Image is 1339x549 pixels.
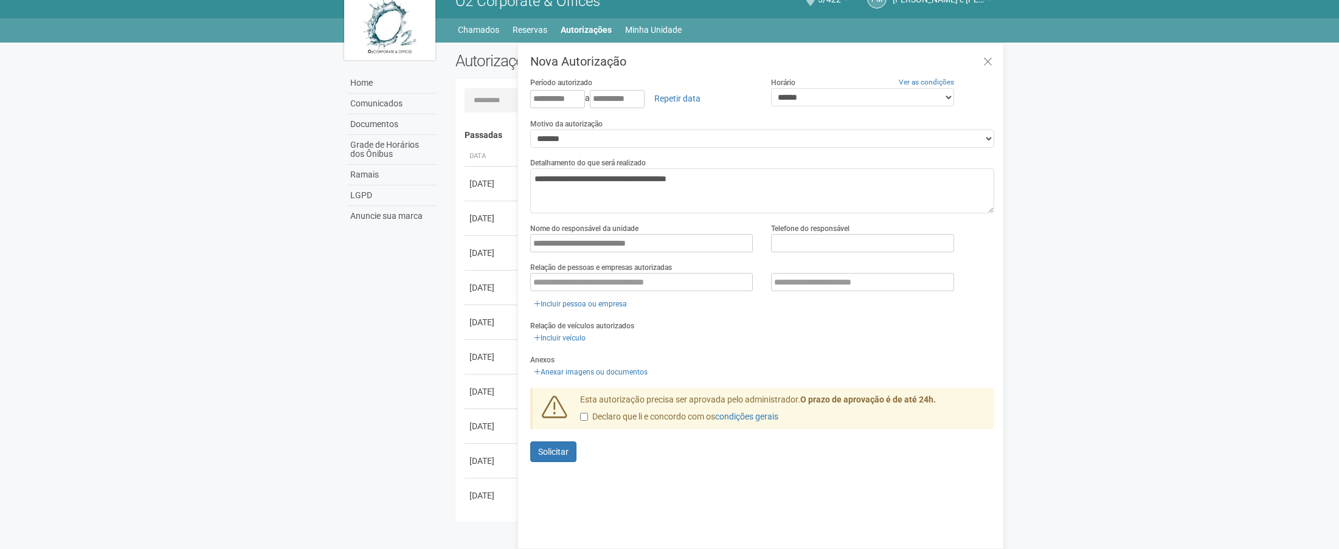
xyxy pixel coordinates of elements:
[538,447,569,457] span: Solicitar
[530,88,753,109] div: a
[530,441,576,462] button: Solicitar
[530,262,672,273] label: Relação de pessoas e empresas autorizadas
[465,131,986,140] h4: Passadas
[469,455,514,467] div: [DATE]
[561,21,612,38] a: Autorizações
[530,354,555,365] label: Anexos
[530,157,646,168] label: Detalhamento do que será realizado
[469,489,514,502] div: [DATE]
[469,316,514,328] div: [DATE]
[347,165,437,185] a: Ramais
[580,411,778,423] label: Declaro que li e concordo com os
[513,21,547,38] a: Reservas
[771,223,849,234] label: Telefone do responsável
[571,394,994,429] div: Esta autorização precisa ser aprovada pelo administrador.
[455,52,716,70] h2: Autorizações
[469,420,514,432] div: [DATE]
[530,331,589,345] a: Incluir veículo
[469,281,514,294] div: [DATE]
[771,77,795,88] label: Horário
[530,77,592,88] label: Período autorizado
[530,55,994,67] h3: Nova Autorização
[580,413,588,421] input: Declaro que li e concordo com oscondições gerais
[469,247,514,259] div: [DATE]
[458,21,499,38] a: Chamados
[347,135,437,165] a: Grade de Horários dos Ônibus
[347,94,437,114] a: Comunicados
[800,395,936,404] strong: O prazo de aprovação é de até 24h.
[469,385,514,398] div: [DATE]
[530,297,631,311] a: Incluir pessoa ou empresa
[347,206,437,226] a: Anuncie sua marca
[530,365,651,379] a: Anexar imagens ou documentos
[465,147,519,167] th: Data
[530,320,634,331] label: Relação de veículos autorizados
[530,119,603,129] label: Motivo da autorização
[715,412,778,421] a: condições gerais
[530,223,638,234] label: Nome do responsável da unidade
[469,351,514,363] div: [DATE]
[625,21,682,38] a: Minha Unidade
[347,185,437,206] a: LGPD
[347,114,437,135] a: Documentos
[469,212,514,224] div: [DATE]
[899,78,954,86] a: Ver as condições
[469,178,514,190] div: [DATE]
[646,88,708,109] a: Repetir data
[347,73,437,94] a: Home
